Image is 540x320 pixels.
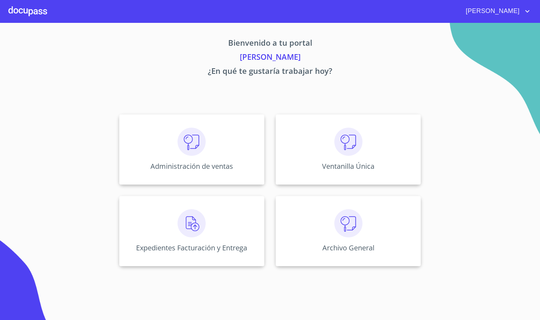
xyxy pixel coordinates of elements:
button: account of current user [461,6,532,17]
p: Archivo General [322,243,374,252]
p: Ventanilla Única [322,161,374,171]
p: Bienvenido a tu portal [53,37,487,51]
img: consulta.png [334,209,362,237]
p: ¿En qué te gustaría trabajar hoy? [53,65,487,79]
img: carga.png [178,209,206,237]
span: [PERSON_NAME] [461,6,523,17]
p: Administración de ventas [150,161,233,171]
p: Expedientes Facturación y Entrega [136,243,247,252]
img: consulta.png [178,128,206,156]
img: consulta.png [334,128,362,156]
p: [PERSON_NAME] [53,51,487,65]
